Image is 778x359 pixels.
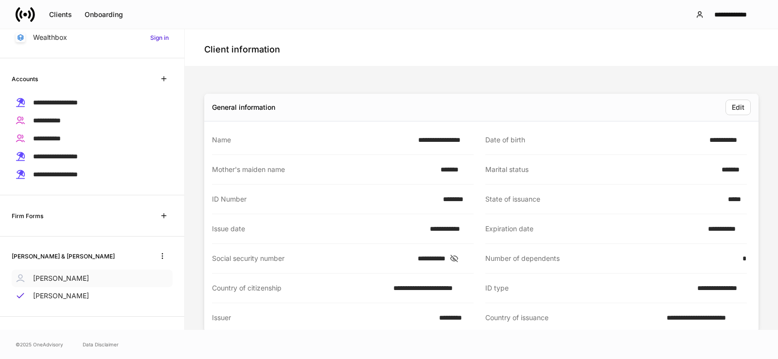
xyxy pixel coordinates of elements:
a: [PERSON_NAME] [12,270,173,287]
div: Clients [49,11,72,18]
h4: Client information [204,44,280,55]
h6: [PERSON_NAME] & [PERSON_NAME] [12,252,115,261]
div: Country of citizenship [212,283,388,293]
span: © 2025 OneAdvisory [16,341,63,348]
button: Edit [725,100,751,115]
div: Marital status [485,165,716,174]
div: Issuer [212,313,433,323]
div: Mother's maiden name [212,165,435,174]
p: Wealthbox [33,33,67,42]
div: Edit [732,104,744,111]
a: WealthboxSign in [12,29,173,46]
a: Data Disclaimer [83,341,119,348]
div: Expiration date [485,224,702,234]
div: ID type [485,283,691,293]
p: [PERSON_NAME] [33,274,89,283]
div: State of issuance [485,194,722,204]
p: [PERSON_NAME] [33,291,89,301]
div: Number of dependents [485,254,737,263]
button: Onboarding [78,7,129,22]
div: Date of birth [485,135,704,145]
div: Country of issuance [485,313,661,323]
a: [PERSON_NAME] [12,287,173,305]
div: Issue date [212,224,424,234]
div: Onboarding [85,11,123,18]
div: Social security number [212,254,412,263]
h6: Sign in [150,33,169,42]
div: Name [212,135,412,145]
h6: Accounts [12,74,38,84]
div: General information [212,103,275,112]
div: ID Number [212,194,437,204]
button: Clients [43,7,78,22]
h6: Firm Forms [12,211,43,221]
